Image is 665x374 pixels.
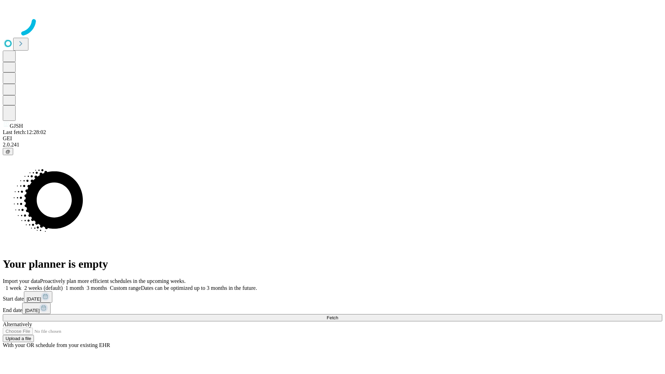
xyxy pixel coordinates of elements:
[6,285,21,291] span: 1 week
[327,315,338,320] span: Fetch
[24,285,63,291] span: 2 weeks (default)
[3,258,662,270] h1: Your planner is empty
[10,123,23,129] span: GJSH
[3,148,13,155] button: @
[3,135,662,142] div: GEI
[3,335,34,342] button: Upload a file
[3,129,46,135] span: Last fetch: 12:28:02
[3,278,40,284] span: Import your data
[6,149,10,154] span: @
[27,296,41,302] span: [DATE]
[25,308,39,313] span: [DATE]
[3,303,662,314] div: End date
[22,303,51,314] button: [DATE]
[141,285,257,291] span: Dates can be optimized up to 3 months in the future.
[40,278,186,284] span: Proactively plan more efficient schedules in the upcoming weeks.
[24,291,52,303] button: [DATE]
[87,285,107,291] span: 3 months
[3,291,662,303] div: Start date
[65,285,84,291] span: 1 month
[3,342,110,348] span: With your OR schedule from your existing EHR
[110,285,141,291] span: Custom range
[3,321,32,327] span: Alternatively
[3,142,662,148] div: 2.0.241
[3,314,662,321] button: Fetch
